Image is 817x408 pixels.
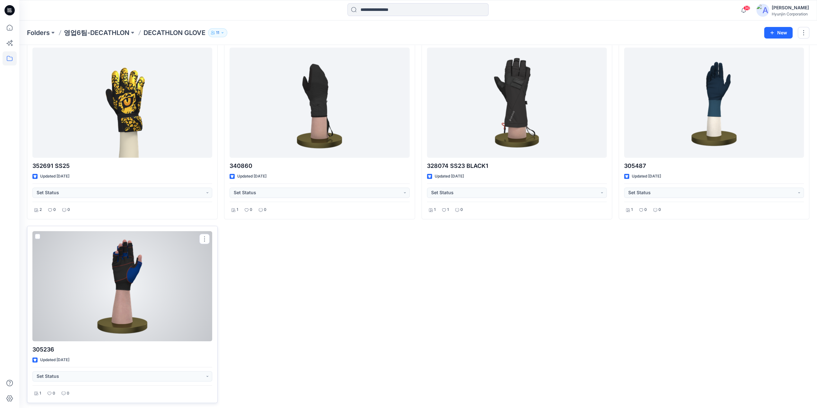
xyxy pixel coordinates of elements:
[434,206,436,213] p: 1
[460,206,463,213] p: 0
[631,206,633,213] p: 1
[39,390,41,397] p: 1
[624,161,804,170] p: 305487
[67,206,70,213] p: 0
[237,206,238,213] p: 1
[230,48,409,158] a: 340860
[67,390,69,397] p: 0
[624,48,804,158] a: 305487
[756,4,769,17] img: avatar
[264,206,266,213] p: 0
[143,28,205,37] p: DECATHLON GLOVE
[40,357,69,363] p: Updated [DATE]
[237,173,266,180] p: Updated [DATE]
[772,4,809,12] div: [PERSON_NAME]
[208,28,227,37] button: 11
[772,12,809,16] div: Hyunjin Corporation
[658,206,661,213] p: 0
[743,5,750,11] span: 30
[40,173,69,180] p: Updated [DATE]
[230,161,409,170] p: 340860
[632,173,661,180] p: Updated [DATE]
[32,231,212,341] a: 305236
[250,206,252,213] p: 0
[644,206,647,213] p: 0
[447,206,449,213] p: 1
[64,28,129,37] a: 영업6팀-DECATHLON
[53,390,55,397] p: 0
[427,48,607,158] a: 328074 SS23 BLACK1
[216,29,219,36] p: 11
[435,173,464,180] p: Updated [DATE]
[32,48,212,158] a: 352691 SS25
[53,206,56,213] p: 0
[27,28,50,37] a: Folders
[32,161,212,170] p: 352691 SS25
[764,27,793,39] button: New
[39,206,42,213] p: 2
[427,161,607,170] p: 328074 SS23 BLACK1
[32,345,212,354] p: 305236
